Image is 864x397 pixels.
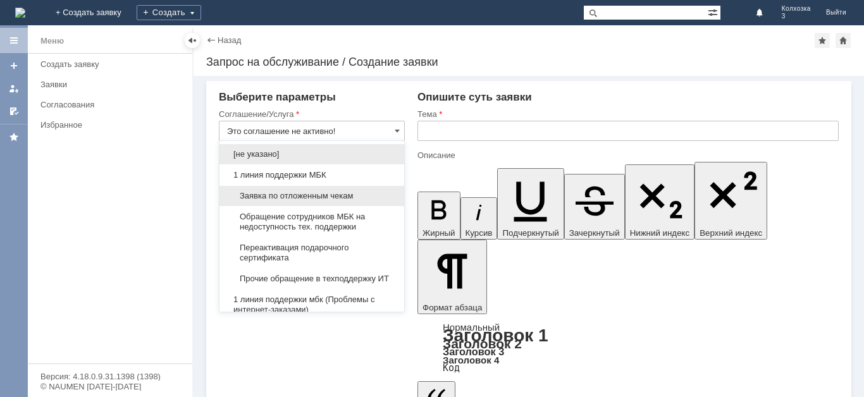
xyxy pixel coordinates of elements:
div: Описание [417,151,836,159]
a: Мои заявки [4,78,24,99]
button: Формат абзаца [417,240,487,314]
div: Согласования [40,100,185,109]
a: Назад [218,35,241,45]
a: Мои согласования [4,101,24,121]
span: Формат абзаца [423,303,482,312]
div: Добавить в избранное [815,33,830,48]
div: Формат абзаца [417,323,839,372]
a: Создать заявку [35,54,190,74]
div: Избранное [40,120,171,130]
div: Меню [40,34,64,49]
a: Заголовок 1 [443,326,548,345]
span: Расширенный поиск [708,6,720,18]
div: Версия: 4.18.0.9.31.1398 (1398) [40,372,180,381]
span: Прочие обращение в техподдержку ИТ [227,274,397,284]
span: Переактивация подарочного сертификата [227,243,397,263]
span: 1 линия поддержки МБК [227,170,397,180]
a: Перейти на домашнюю страницу [15,8,25,18]
span: Выберите параметры [219,91,336,103]
span: Колхозка [782,5,811,13]
button: Нижний индекс [625,164,695,240]
span: Верхний индекс [700,228,762,238]
div: Создать заявку [40,59,185,69]
button: Подчеркнутый [497,168,564,240]
div: Запрос на обслуживание / Создание заявки [206,56,851,68]
div: Скрыть меню [185,33,200,48]
a: Нормальный [443,322,500,333]
a: Заголовок 4 [443,355,499,365]
span: Опишите суть заявки [417,91,532,103]
span: Зачеркнутый [569,228,620,238]
div: Тема [417,110,836,118]
button: Жирный [417,192,460,240]
a: Согласования [35,95,190,114]
span: Подчеркнутый [502,228,559,238]
a: Заголовок 2 [443,336,522,351]
a: Создать заявку [4,56,24,76]
span: 1 линия поддержки мбк (Проблемы с интернет-заказами) [227,295,397,315]
img: logo [15,8,25,18]
span: Курсив [466,228,493,238]
span: 3 [782,13,811,20]
div: Создать [137,5,201,20]
span: [не указано] [227,149,397,159]
button: Верхний индекс [694,162,767,240]
div: © NAUMEN [DATE]-[DATE] [40,382,180,391]
button: Курсив [460,197,498,240]
a: Заявки [35,75,190,94]
a: Код [443,362,460,374]
span: Заявка по отложенным чекам [227,191,397,201]
span: Обращение сотрудников МБК на недоступность тех. поддержки [227,212,397,232]
div: Соглашение/Услуга [219,110,402,118]
span: Нижний индекс [630,228,690,238]
span: Жирный [423,228,455,238]
div: Заявки [40,80,185,89]
a: Заголовок 3 [443,346,504,357]
div: Сделать домашней страницей [836,33,851,48]
button: Зачеркнутый [564,174,625,240]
